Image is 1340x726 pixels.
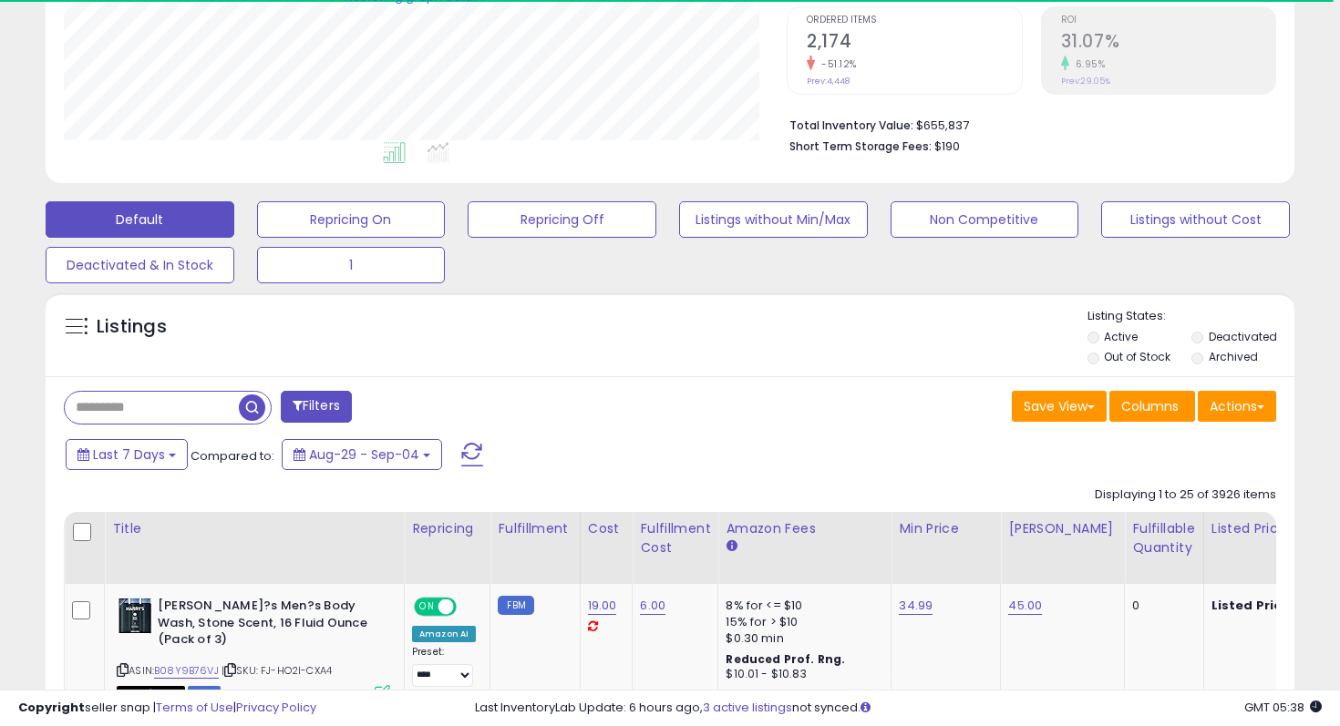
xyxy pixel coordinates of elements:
[679,201,868,238] button: Listings without Min/Max
[112,519,397,538] div: Title
[468,201,656,238] button: Repricing Off
[1008,597,1042,615] a: 45.00
[454,599,483,615] span: OFF
[1244,699,1322,716] span: 2025-09-15 05:38 GMT
[1198,391,1276,422] button: Actions
[789,113,1263,135] li: $655,837
[498,519,572,538] div: Fulfillment
[1209,349,1258,364] label: Archived
[807,31,1021,56] h2: 2,174
[46,247,234,283] button: Deactivated & In Stock
[158,598,379,653] b: [PERSON_NAME]?s Men?s Body Wash, Stone Scent, 16 Fluid Ounce (Pack of 3)
[282,439,442,470] button: Aug-29 - Sep-04
[191,447,274,465] span: Compared to:
[1121,397,1179,415] span: Columns
[156,699,233,716] a: Terms of Use
[46,201,234,238] button: Default
[1061,31,1275,56] h2: 31.07%
[726,667,877,682] div: $10.01 - $10.83
[789,138,932,154] b: Short Term Storage Fees:
[416,599,438,615] span: ON
[309,445,419,464] span: Aug-29 - Sep-04
[789,118,913,133] b: Total Inventory Value:
[640,519,710,557] div: Fulfillment Cost
[257,247,446,283] button: 1
[1008,519,1117,538] div: [PERSON_NAME]
[726,614,877,630] div: 15% for > $10
[703,699,792,716] a: 3 active listings
[726,630,877,647] div: $0.30 min
[726,598,877,614] div: 8% for <= $10
[1209,329,1277,344] label: Deactivated
[18,699,85,716] strong: Copyright
[412,626,476,642] div: Amazon AI
[588,597,617,615] a: 19.00
[807,15,1021,26] span: Ordered Items
[18,700,316,717] div: seller snap | |
[97,314,167,340] h5: Listings
[891,201,1079,238] button: Non Competitive
[222,663,332,678] span: | SKU: FJ-HO2I-CXA4
[1012,391,1107,422] button: Save View
[1101,201,1290,238] button: Listings without Cost
[726,538,737,555] small: Amazon Fees.
[588,519,625,538] div: Cost
[726,519,883,538] div: Amazon Fees
[1109,391,1195,422] button: Columns
[1104,329,1138,344] label: Active
[807,76,850,87] small: Prev: 4,448
[1104,349,1170,364] label: Out of Stock
[412,646,476,687] div: Preset:
[934,138,960,155] span: $190
[475,700,1323,717] div: Last InventoryLab Update: 6 hours ago, not synced.
[498,596,533,615] small: FBM
[1061,76,1110,87] small: Prev: 29.05%
[93,445,165,464] span: Last 7 Days
[1132,598,1189,614] div: 0
[66,439,188,470] button: Last 7 Days
[1132,519,1195,557] div: Fulfillable Quantity
[412,519,482,538] div: Repricing
[154,663,219,679] a: B08Y9B76VJ
[726,651,845,667] b: Reduced Prof. Rng.
[1061,15,1275,26] span: ROI
[1069,57,1106,71] small: 6.95%
[899,597,933,615] a: 34.99
[236,699,316,716] a: Privacy Policy
[257,201,446,238] button: Repricing On
[1095,486,1276,504] div: Displaying 1 to 25 of 3926 items
[1211,597,1294,614] b: Listed Price:
[281,391,352,423] button: Filters
[1087,308,1295,325] p: Listing States:
[899,519,993,538] div: Min Price
[815,57,857,71] small: -51.12%
[117,598,153,634] img: 41lJf8JevYL._SL40_.jpg
[640,597,665,615] a: 6.00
